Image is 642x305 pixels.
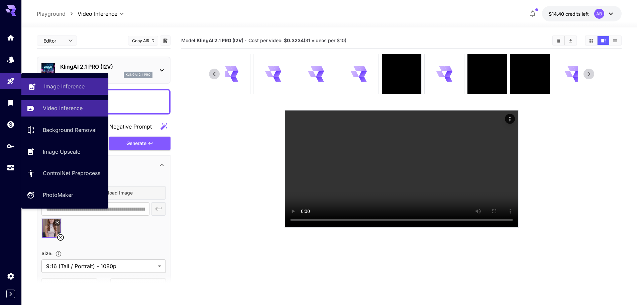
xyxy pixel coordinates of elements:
a: Video Inference [21,100,108,117]
p: Background Removal [43,126,97,134]
span: Cost per video: $ (31 videos per $10) [248,37,346,43]
div: Home [7,33,15,42]
p: KlingAI 2.1 PRO (I2V) [60,63,152,71]
button: Download All [565,36,576,45]
div: Models [7,55,15,64]
div: $14.3962 [549,10,589,17]
div: Settings [7,272,15,280]
span: Video Inference [78,10,117,18]
span: Negative Prompt [109,123,152,131]
span: Size : [41,250,52,256]
b: 0.3234 [287,37,304,43]
a: PhotoMaker [21,187,108,203]
button: Clear videos [553,36,564,45]
span: Model: [181,37,243,43]
div: Library [7,98,15,107]
a: Image Inference [21,78,108,95]
div: Actions [505,114,515,124]
div: API Keys [7,142,15,150]
p: Image Inference [44,82,85,90]
button: $14.3962 [542,6,622,21]
img: 1fJ8SYAAAAGSURBVAMA3tuhbXUq71gAAAAASUVORK5CYII= [510,54,550,94]
span: $14.40 [549,11,565,17]
p: Video Inference [43,104,83,112]
b: KlingAI 2.1 PRO (I2V) [197,37,243,43]
span: credits left [565,11,589,17]
a: Image Upscale [21,143,108,160]
a: ControlNet Preprocess [21,165,108,181]
span: 9:16 (Tall / Portrait) - 1080p [46,262,155,270]
span: Editor [43,37,64,44]
p: PhotoMaker [43,191,73,199]
div: Wallet [7,120,15,129]
img: 1fJ8SYAAAAGSURBVAMA3tuhbXUq71gAAAAASUVORK5CYII= [467,54,507,94]
p: · [245,36,247,45]
a: Background Removal [21,122,108,138]
div: Clear videosDownload All [552,35,577,46]
button: Expand sidebar [6,290,15,298]
button: Show videos in grid view [585,36,597,45]
p: klingai_2_1_pro [126,72,150,77]
p: Image Upscale [43,148,80,156]
p: ControlNet Preprocess [43,169,100,177]
button: Copy AIR ID [128,36,158,46]
div: AB [594,9,604,19]
div: Playground [7,77,15,85]
nav: breadcrumb [37,10,78,18]
div: Usage [7,164,15,172]
button: Adjust the dimensions of the generated image by specifying its width and height in pixels, or sel... [52,250,65,257]
button: Show videos in video view [598,36,609,45]
div: Show videos in grid viewShow videos in video viewShow videos in list view [585,35,622,46]
p: Playground [37,10,66,18]
span: Generate [126,139,146,148]
img: 9nVWfrAAAABklEQVQDAN0PVqEkMCS7AAAAAElFTkSuQmCC [382,54,421,94]
button: Add to library [162,36,168,45]
button: Show videos in list view [609,36,621,45]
